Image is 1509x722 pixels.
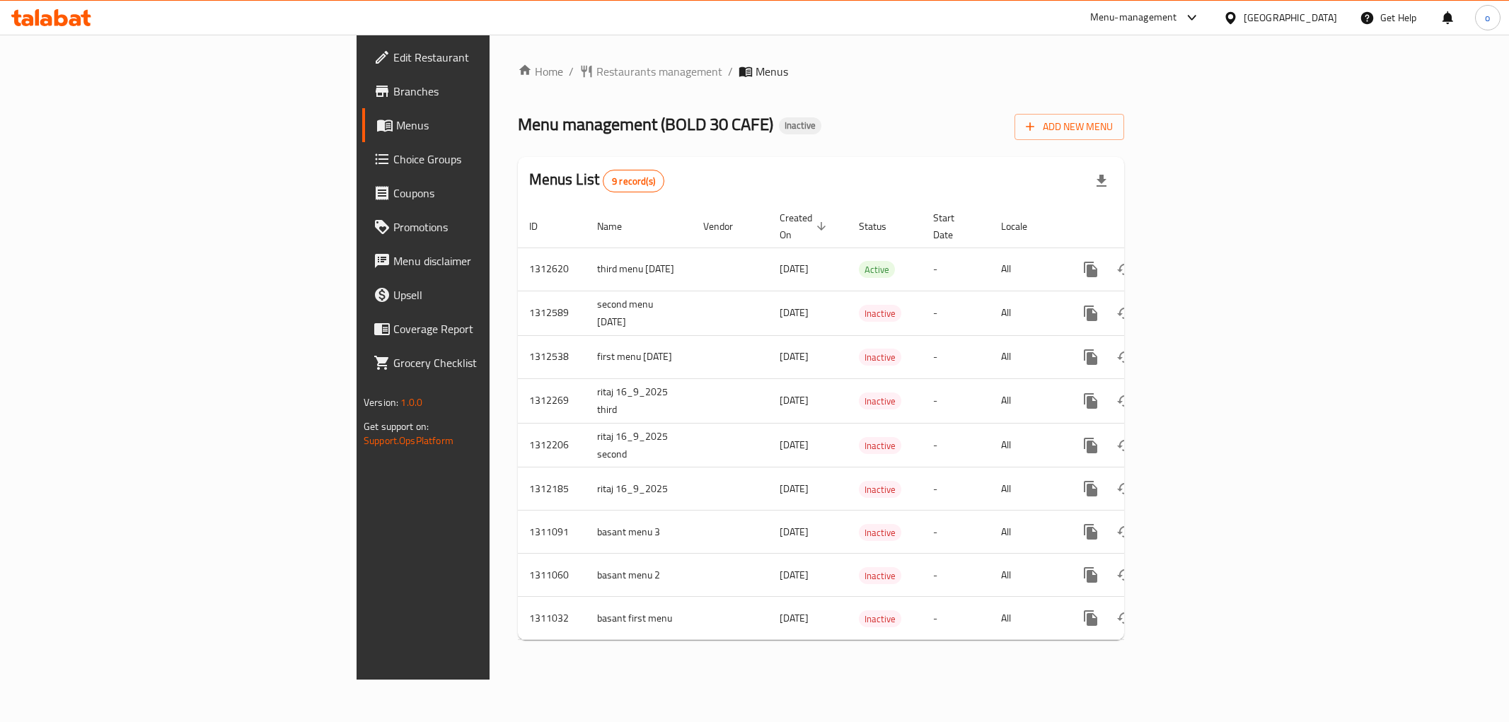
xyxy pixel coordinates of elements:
[1108,601,1142,635] button: Change Status
[990,554,1063,597] td: All
[1014,114,1124,140] button: Add New Menu
[990,467,1063,511] td: All
[780,209,831,243] span: Created On
[1090,9,1177,26] div: Menu-management
[1244,10,1337,25] div: [GEOGRAPHIC_DATA]
[859,610,901,627] div: Inactive
[922,335,990,378] td: -
[597,218,640,235] span: Name
[859,611,901,627] span: Inactive
[780,347,809,366] span: [DATE]
[1063,205,1221,248] th: Actions
[362,312,608,346] a: Coverage Report
[859,393,901,409] span: Inactive
[362,346,608,380] a: Grocery Checklist
[1085,164,1118,198] div: Export file
[990,248,1063,291] td: All
[1108,296,1142,330] button: Change Status
[1074,384,1108,418] button: more
[859,261,895,278] div: Active
[859,482,901,498] span: Inactive
[362,142,608,176] a: Choice Groups
[396,117,597,134] span: Menus
[780,479,809,498] span: [DATE]
[603,170,664,192] div: Total records count
[362,176,608,210] a: Coupons
[1074,515,1108,549] button: more
[362,244,608,278] a: Menu disclaimer
[1001,218,1046,235] span: Locale
[703,218,751,235] span: Vendor
[780,303,809,322] span: [DATE]
[586,291,692,335] td: second menu [DATE]
[393,185,597,202] span: Coupons
[586,335,692,378] td: first menu [DATE]
[579,63,722,80] a: Restaurants management
[393,320,597,337] span: Coverage Report
[922,511,990,554] td: -
[859,262,895,278] span: Active
[922,467,990,511] td: -
[1108,340,1142,374] button: Change Status
[393,219,597,235] span: Promotions
[756,63,788,80] span: Menus
[364,431,453,450] a: Support.OpsPlatform
[362,40,608,74] a: Edit Restaurant
[859,218,905,235] span: Status
[990,335,1063,378] td: All
[780,609,809,627] span: [DATE]
[1074,252,1108,286] button: more
[586,511,692,554] td: basant menu 3
[1108,558,1142,592] button: Change Status
[859,305,901,322] span: Inactive
[1026,118,1113,136] span: Add New Menu
[393,354,597,371] span: Grocery Checklist
[859,524,901,541] div: Inactive
[922,554,990,597] td: -
[922,291,990,335] td: -
[518,108,773,140] span: Menu management ( BOLD 30 CAFE )
[1108,384,1142,418] button: Change Status
[780,436,809,454] span: [DATE]
[1108,515,1142,549] button: Change Status
[586,248,692,291] td: third menu [DATE]
[990,597,1063,640] td: All
[859,349,901,366] div: Inactive
[922,597,990,640] td: -
[364,393,398,412] span: Version:
[364,417,429,436] span: Get support on:
[1074,601,1108,635] button: more
[400,393,422,412] span: 1.0.0
[859,525,901,541] span: Inactive
[1108,472,1142,506] button: Change Status
[780,391,809,409] span: [DATE]
[586,423,692,467] td: ritaj 16_9_2025 second
[1108,252,1142,286] button: Change Status
[933,209,973,243] span: Start Date
[1074,296,1108,330] button: more
[393,252,597,269] span: Menu disclaimer
[859,305,901,322] div: Inactive
[603,175,664,188] span: 9 record(s)
[1074,429,1108,462] button: more
[586,378,692,423] td: ritaj 16_9_2025 third
[1074,340,1108,374] button: more
[780,523,809,541] span: [DATE]
[990,378,1063,423] td: All
[859,568,901,584] span: Inactive
[859,437,901,454] div: Inactive
[586,554,692,597] td: basant menu 2
[518,63,1124,80] nav: breadcrumb
[780,260,809,278] span: [DATE]
[922,248,990,291] td: -
[1074,558,1108,592] button: more
[779,120,821,132] span: Inactive
[990,423,1063,467] td: All
[780,566,809,584] span: [DATE]
[859,567,901,584] div: Inactive
[362,108,608,142] a: Menus
[362,278,608,312] a: Upsell
[990,511,1063,554] td: All
[779,117,821,134] div: Inactive
[529,169,664,192] h2: Menus List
